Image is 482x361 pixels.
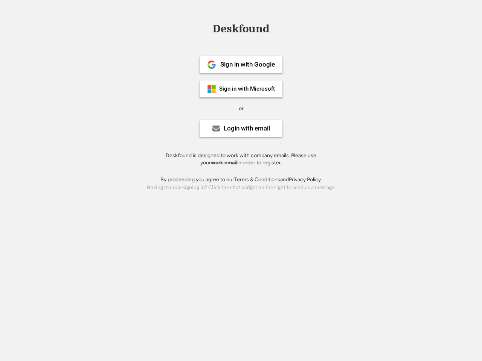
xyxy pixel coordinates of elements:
div: or [239,105,244,112]
div: By proceeding you agree to our and [160,176,322,184]
img: ms-symbollockup_mssymbol_19.png [207,85,216,94]
div: Sign in with Google [220,61,275,68]
a: Terms & Conditions [234,176,280,183]
div: Sign in with Microsoft [219,86,275,92]
div: Deskfound is designed to work with company emails. Please use your in order to register. [156,152,326,167]
strong: work email [211,159,237,166]
a: Privacy Policy. [289,176,322,183]
div: Login with email [224,125,270,132]
img: 1024px-Google__G__Logo.svg.png [207,60,216,69]
div: Deskfound [209,23,273,35]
